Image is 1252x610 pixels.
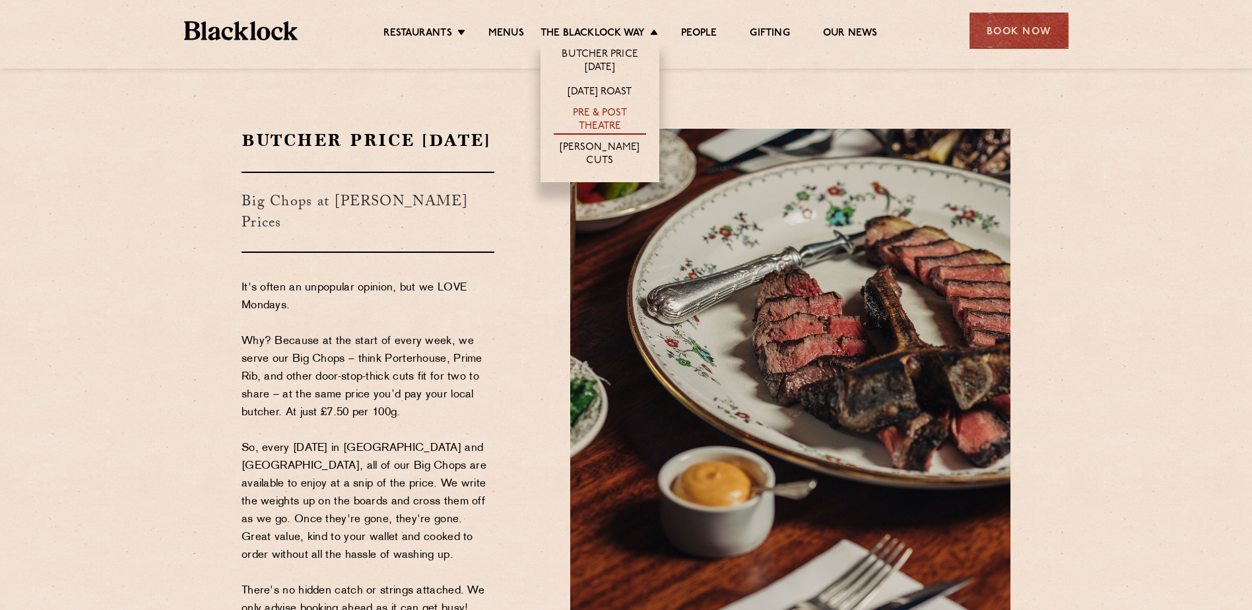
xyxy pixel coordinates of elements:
[541,27,645,42] a: The Blacklock Way
[568,86,632,100] a: [DATE] Roast
[554,141,646,169] a: [PERSON_NAME] Cuts
[242,129,494,152] h2: Butcher Price [DATE]
[554,107,646,135] a: Pre & Post Theatre
[823,27,878,42] a: Our News
[383,27,452,42] a: Restaurants
[184,21,298,40] img: BL_Textured_Logo-footer-cropped.svg
[488,27,524,42] a: Menus
[554,48,646,76] a: Butcher Price [DATE]
[681,27,717,42] a: People
[242,172,494,253] h3: Big Chops at [PERSON_NAME] Prices
[750,27,789,42] a: Gifting
[970,13,1069,49] div: Book Now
